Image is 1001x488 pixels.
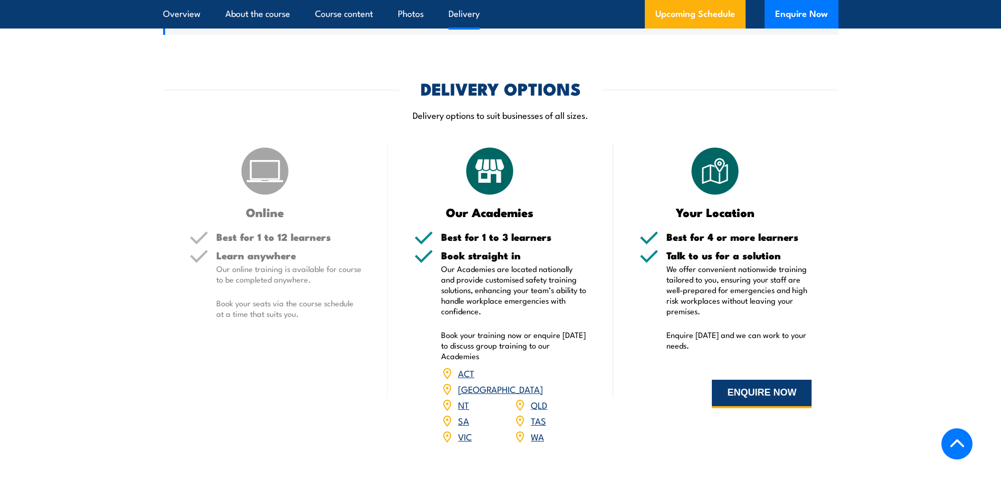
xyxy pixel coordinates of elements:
[216,264,362,285] p: Our online training is available for course to be completed anywhere.
[216,232,362,242] h5: Best for 1 to 12 learners
[189,206,341,218] h3: Online
[666,232,812,242] h5: Best for 4 or more learners
[458,382,543,395] a: [GEOGRAPHIC_DATA]
[458,367,474,379] a: ACT
[421,81,581,96] h2: DELIVERY OPTIONS
[458,398,469,411] a: NT
[441,250,587,260] h5: Book straight in
[666,330,812,351] p: Enquire [DATE] and we can work to your needs.
[666,264,812,316] p: We offer convenient nationwide training tailored to you, ensuring your staff are well-prepared fo...
[216,250,362,260] h5: Learn anywhere
[441,264,587,316] p: Our Academies are located nationally and provide customised safety training solutions, enhancing ...
[531,398,547,411] a: QLD
[640,206,791,218] h3: Your Location
[441,232,587,242] h5: Best for 1 to 3 learners
[458,414,469,427] a: SA
[163,109,838,121] p: Delivery options to suit businesses of all sizes.
[712,380,812,408] button: ENQUIRE NOW
[458,430,472,443] a: VIC
[441,330,587,361] p: Book your training now or enquire [DATE] to discuss group training to our Academies
[414,206,566,218] h3: Our Academies
[531,414,546,427] a: TAS
[666,250,812,260] h5: Talk to us for a solution
[531,430,544,443] a: WA
[216,298,362,319] p: Book your seats via the course schedule at a time that suits you.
